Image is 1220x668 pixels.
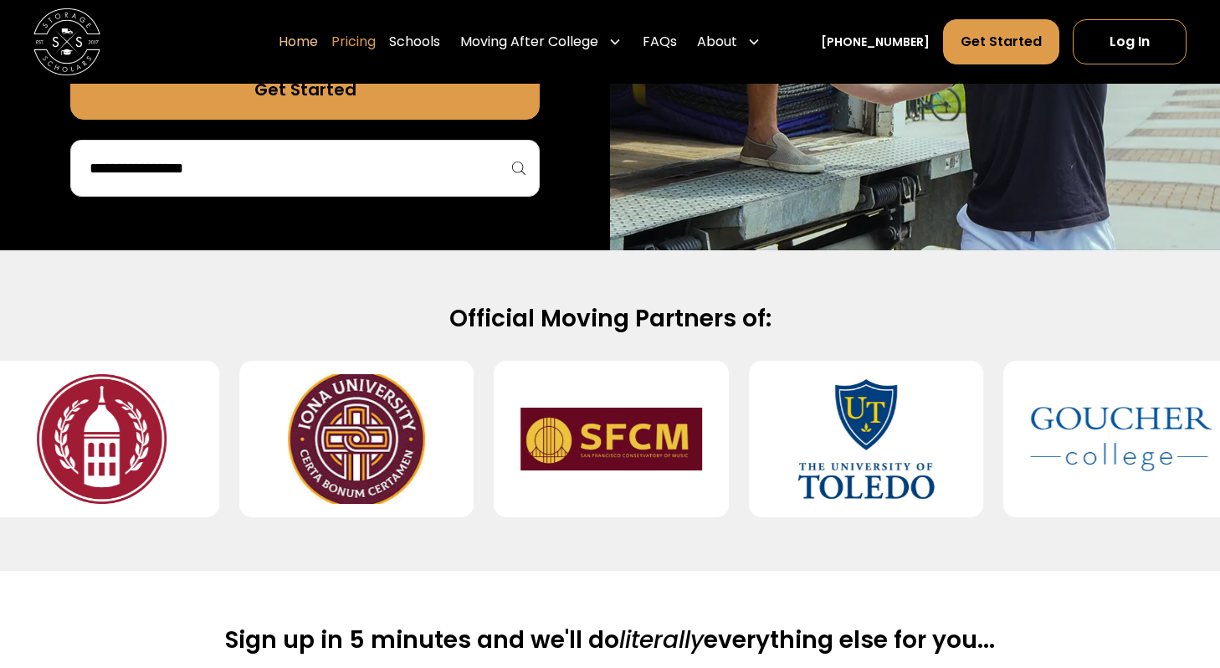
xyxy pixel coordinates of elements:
[279,18,318,65] a: Home
[821,33,930,51] a: [PHONE_NUMBER]
[643,18,677,65] a: FAQs
[70,59,540,120] a: Get Started
[697,32,737,52] div: About
[454,18,628,65] div: Moving After College
[1030,374,1211,504] img: Goucher College
[776,374,956,504] img: University of Toledo
[74,304,1146,334] h2: Official Moving Partners of:
[33,8,100,75] img: Storage Scholars main logo
[12,374,192,504] img: Southern Virginia University
[943,19,1059,64] a: Get Started
[619,624,704,656] span: literally
[331,18,376,65] a: Pricing
[1073,19,1187,64] a: Log In
[460,32,598,52] div: Moving After College
[690,18,767,65] div: About
[389,18,440,65] a: Schools
[521,374,702,504] img: San Francisco Conservatory of Music
[266,374,447,504] img: Iona University
[225,625,995,655] h2: Sign up in 5 minutes and we'll do everything else for you...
